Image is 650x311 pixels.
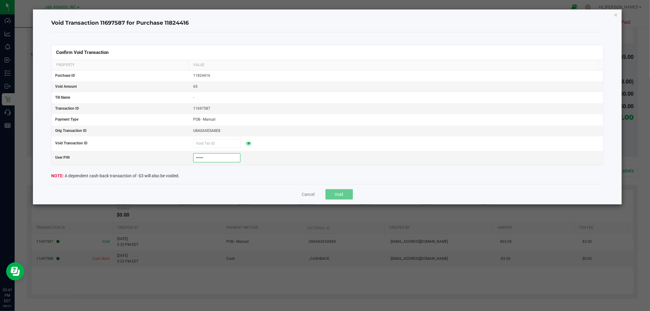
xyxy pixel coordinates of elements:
[193,117,215,122] span: POB - Manual
[193,63,204,67] span: Value
[325,189,353,200] button: Void
[55,73,75,78] span: Purchase ID
[193,84,197,89] span: 65
[51,173,603,179] p: A dependent cash-back transaction of -$3 will also be voided.
[55,141,87,145] span: Void Transaction ID
[56,50,108,55] span: Confirm Void Transaction
[193,106,210,111] span: 11697587
[55,106,79,111] span: Transaction ID
[335,192,343,197] span: Void
[55,95,70,100] span: Till Name
[302,191,315,197] button: Cancel
[614,11,618,18] button: Close
[55,155,69,160] span: User PIN
[193,153,240,162] input: Approval PIN
[193,129,220,133] span: U8A0AXESA8E8
[55,129,87,133] span: Orig Transaction ID
[55,117,78,122] span: Payment Type
[51,19,603,27] h4: Void Transaction 11697587 for Purchase 11824416
[193,95,194,100] span: -
[193,73,210,78] span: 11824416
[6,262,24,281] iframe: Resource center
[56,63,74,67] span: Property
[193,139,240,148] input: Void Txn ID
[55,84,77,89] span: Void Amount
